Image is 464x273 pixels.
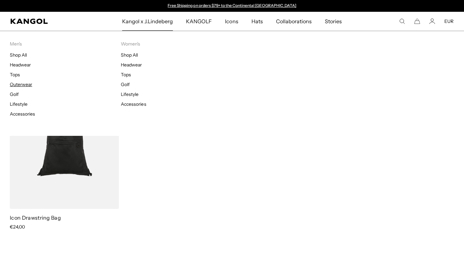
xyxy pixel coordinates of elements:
a: Lifestyle [10,101,28,107]
span: KANGOLF [186,12,212,31]
a: Kangol [10,19,81,24]
a: Lifestyle [121,91,139,97]
button: EUR [444,18,454,24]
span: Collaborations [276,12,312,31]
span: Kangol x J.Lindeberg [122,12,173,31]
a: Hats [245,12,269,31]
a: Free Shipping on orders $79+ to the Continental [GEOGRAPHIC_DATA] [168,3,296,8]
a: Shop All [121,52,138,58]
a: Account [429,18,435,24]
summary: Search here [399,18,405,24]
a: Icon Drawstring Bag [10,214,61,221]
div: 1 of 2 [165,3,300,9]
a: Headwear [10,62,31,68]
a: Stories [318,12,348,31]
a: Accessories [10,111,35,117]
a: Icons [218,12,245,31]
p: Men's [10,41,121,47]
span: Icons [225,12,238,31]
a: Accessories [121,101,146,107]
div: Announcement [165,3,300,9]
a: Shop All [10,52,27,58]
span: €24,00 [10,224,25,230]
a: Kangol x J.Lindeberg [116,12,180,31]
a: Tops [121,72,131,78]
a: Collaborations [269,12,318,31]
button: Cart [414,18,420,24]
a: Headwear [121,62,142,68]
slideshow-component: Announcement bar [165,3,300,9]
img: Icon Drawstring Bag [10,72,119,209]
a: Tops [10,72,20,78]
a: Golf [121,82,130,87]
a: KANGOLF [179,12,218,31]
span: Hats [251,12,263,31]
a: Golf [10,91,19,97]
p: Women's [121,41,232,47]
a: Outerwear [10,82,32,87]
span: Stories [325,12,342,31]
